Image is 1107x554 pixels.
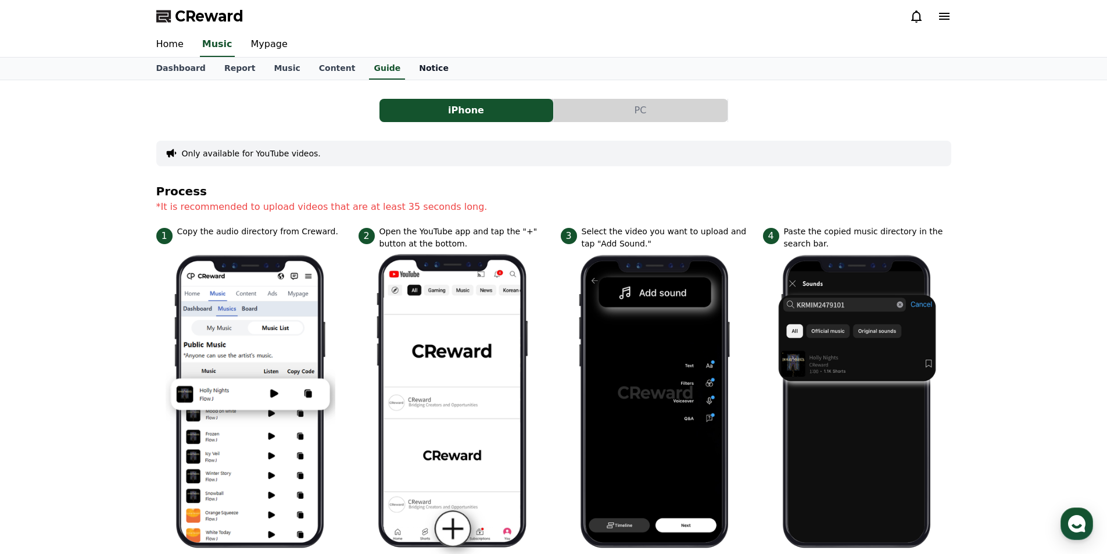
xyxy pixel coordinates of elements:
p: Select the video you want to upload and tap "Add Sound." [582,226,749,250]
a: Settings [150,369,223,398]
p: Copy the audio directory from Creward. [177,226,338,238]
span: 2 [359,228,375,244]
a: Content [310,58,365,80]
h4: Process [156,185,951,198]
span: Settings [172,386,200,395]
a: Home [147,33,193,57]
a: Dashboard [147,58,215,80]
a: Home [3,369,77,398]
button: Only available for YouTube videos. [182,148,321,159]
p: Open the YouTube app and tap the "+" button at the bottom. [379,226,547,250]
span: 3 [561,228,577,244]
button: iPhone [379,99,553,122]
button: PC [554,99,728,122]
p: *It is recommended to upload videos that are at least 35 seconds long. [156,200,951,214]
span: 1 [156,228,173,244]
a: Guide [369,58,405,80]
p: Paste the copied music directory in the search bar. [784,226,951,250]
span: Messages [96,387,131,396]
a: Music [264,58,309,80]
span: 4 [763,228,779,244]
img: 2.png [368,250,538,554]
a: Messages [77,369,150,398]
a: iPhone [379,99,554,122]
span: Home [30,386,50,395]
img: 3.png [570,250,740,554]
a: CReward [156,7,243,26]
a: Report [215,58,265,80]
a: Notice [410,58,458,80]
a: PC [554,99,728,122]
a: Music [200,33,235,57]
span: CReward [175,7,243,26]
a: Mypage [242,33,297,57]
img: 4.png [772,250,942,554]
img: 1.png [166,250,335,554]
